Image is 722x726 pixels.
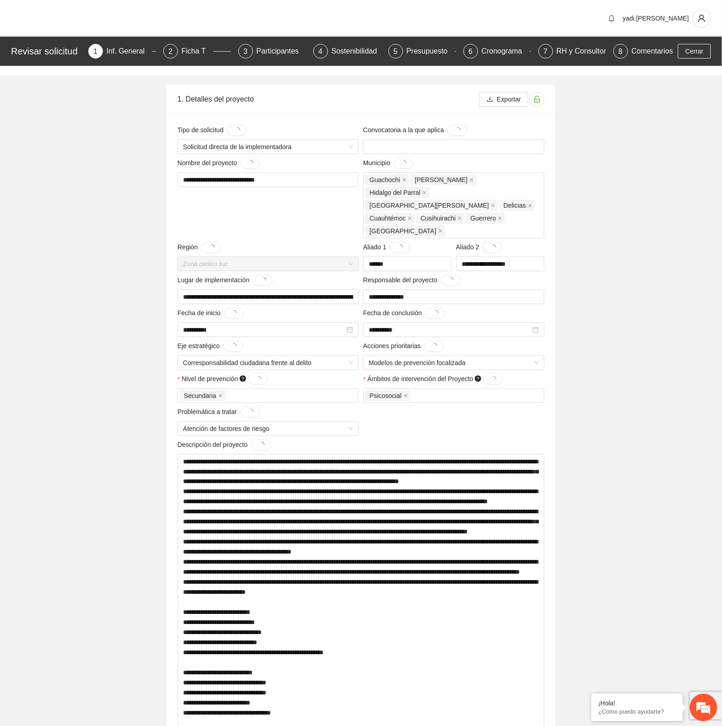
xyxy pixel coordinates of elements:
[483,374,503,385] button: Ámbitos de intervención del Proyecto question-circle
[539,44,606,59] div: 7RH y Consultores
[224,308,244,319] button: Fecha de inicio
[178,440,271,451] span: Descripción del proyecto
[426,308,445,319] button: Fecha de conclusión
[483,242,502,253] button: Aliado 2
[500,200,535,211] span: Delicias
[363,125,467,136] span: Convocatoria a la que aplica
[363,158,414,169] span: Municipio
[491,203,496,208] span: close
[632,44,674,59] div: Comentarios
[231,310,237,317] span: loading
[447,125,467,136] button: Convocatoria a la que aplica
[390,242,409,253] button: Aliado 1
[530,96,544,103] span: unlock
[182,374,268,385] span: Nivel de prevención
[447,277,454,284] span: loading
[370,200,489,210] span: [GEOGRAPHIC_DATA][PERSON_NAME]
[480,92,528,107] button: downloadExportar
[257,44,307,59] div: Participantes
[623,15,689,22] span: yadi.[PERSON_NAME]
[402,177,407,182] span: close
[422,190,427,195] span: close
[313,44,381,59] div: 4Sostenibilidad
[366,390,410,401] span: Psicosocial
[150,5,172,27] div: Minimizar ventana de chat en vivo
[693,14,711,22] span: user
[248,374,268,385] button: Nivel de prevención question-circle
[227,125,247,136] button: Tipo de solicitud
[178,275,273,286] span: Lugar de implementación
[393,48,398,55] span: 5
[260,277,266,284] span: loading
[318,48,323,55] span: 4
[408,216,412,220] span: close
[88,44,156,59] div: 1Inf. General
[178,125,247,136] span: Tipo de solicitud
[363,242,409,253] span: Aliado 1
[598,700,676,707] div: ¡Hola!
[48,47,154,59] div: Chatee con nosotros ahora
[411,174,476,185] span: Guadalupe y Calvo
[367,374,503,385] span: Ámbitos de intervención del Proyecto
[685,46,704,56] span: Cerrar
[370,213,406,223] span: Cuauhtémoc
[678,44,711,59] button: Cerrar
[370,175,400,185] span: Guachochi
[482,44,530,59] div: Cronograma
[458,216,462,220] span: close
[107,44,152,59] div: Inf. General
[469,177,474,182] span: close
[598,709,676,715] p: ¿Cómo puedo ayudarte?
[366,174,409,185] span: Guachochi
[238,44,306,59] div: 3Participantes
[693,9,711,27] button: user
[404,393,408,398] span: close
[183,356,353,370] span: Corresponsabilidad ciudadana frente al delito
[370,226,436,236] span: [GEOGRAPHIC_DATA]
[168,48,172,55] span: 2
[469,48,473,55] span: 6
[504,200,526,210] span: Delicias
[420,213,456,223] span: Cusihuirachi
[258,442,264,448] span: loading
[497,94,521,104] span: Exportar
[614,44,674,59] div: 8Comentarios
[243,48,248,55] span: 3
[425,341,444,352] button: Acciones prioritarias
[93,48,97,55] span: 1
[438,229,443,233] span: close
[366,200,498,211] span: Santa Bárbara
[394,158,414,169] button: Municipio
[544,48,548,55] span: 7
[557,44,621,59] div: RH y Consultores
[241,407,260,418] button: Problemática a tratar
[255,376,261,382] span: loading
[223,341,243,352] button: Eje estratégico
[370,188,420,198] span: Hidalgo del Parral
[400,160,407,167] span: loading
[388,44,456,59] div: 5Presupuesto
[363,308,445,319] span: Fecha de conclusión
[456,242,502,253] span: Aliado 2
[416,213,464,224] span: Cusihuirachi
[240,376,246,382] span: question-circle
[247,409,253,415] span: loading
[251,440,271,451] button: Descripción del proyecto
[253,275,273,286] button: Lugar de implementación
[470,213,496,223] span: Guerrero
[397,244,403,251] span: loading
[530,92,544,107] button: unlock
[182,44,213,59] div: Ficha T
[366,213,415,224] span: Cuauhtémoc
[604,11,619,26] button: bell
[463,44,531,59] div: 6Cronograma
[5,250,174,282] textarea: Escriba su mensaje y pulse “Intro”
[178,86,480,112] div: 1. Detalles del proyecto
[619,48,623,55] span: 8
[475,376,481,382] span: question-circle
[366,187,429,198] span: Hidalgo del Parral
[363,341,444,352] span: Acciones prioritarias
[366,226,445,237] span: Chihuahua
[498,216,502,220] span: close
[441,275,461,286] button: Responsable del proyecto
